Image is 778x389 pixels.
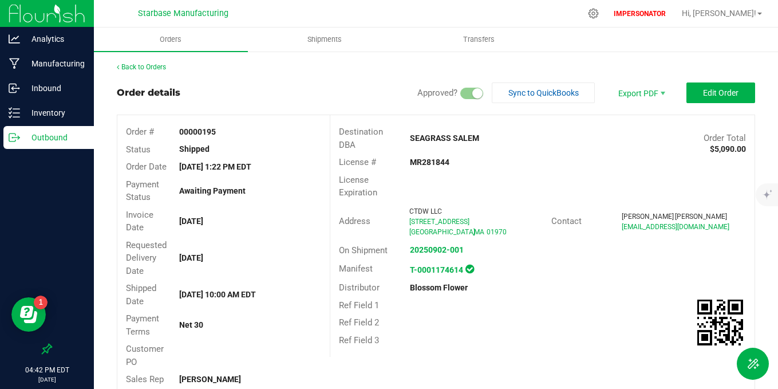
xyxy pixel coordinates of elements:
span: Order # [126,127,154,137]
p: 04:42 PM EDT [5,365,89,375]
qrcode: 00000195 [697,300,743,345]
span: Payment Status [126,179,159,203]
span: [GEOGRAPHIC_DATA] [409,228,475,236]
span: Contact [551,216,582,226]
span: Sales Rep [126,374,164,384]
a: Shipments [248,27,402,52]
span: Payment Terms [126,313,159,337]
span: Manifest [339,264,373,274]
a: Orders [94,27,248,52]
p: Outbound [20,131,89,144]
strong: [DATE] 1:22 PM EDT [179,162,251,171]
strong: [DATE] [179,253,203,262]
strong: 00000195 [179,127,216,136]
strong: Blossom Flower [410,283,468,292]
p: Manufacturing [20,57,89,70]
strong: Net 30 [179,320,203,329]
span: MA [474,228,484,236]
strong: Awaiting Payment [179,186,246,195]
a: Transfers [402,27,556,52]
span: Status [126,144,151,155]
span: 01970 [487,228,507,236]
span: , [473,228,474,236]
p: IMPERSONATOR [609,9,670,19]
span: Ref Field 3 [339,335,379,345]
span: Transfers [448,34,510,45]
p: Analytics [20,32,89,46]
inline-svg: Outbound [9,132,20,143]
span: License # [339,157,376,167]
span: Starbase Manufacturing [138,9,228,18]
span: [PERSON_NAME] [622,213,674,221]
span: Destination DBA [339,127,383,150]
span: In Sync [465,263,474,275]
strong: [DATE] 10:00 AM EDT [179,290,256,299]
span: Shipments [292,34,357,45]
label: Pin the sidebar to full width on large screens [41,343,53,355]
span: Invoice Date [126,210,153,233]
a: 20250902-001 [410,245,464,254]
strong: $5,090.00 [710,144,746,154]
inline-svg: Inbound [9,82,20,94]
span: Hi, [PERSON_NAME]! [682,9,756,18]
span: Shipped Date [126,283,156,307]
inline-svg: Analytics [9,33,20,45]
span: Ref Field 2 [339,317,379,328]
button: Edit Order [686,82,755,103]
span: Order Total [704,133,746,143]
span: [PERSON_NAME] [675,213,727,221]
inline-svg: Manufacturing [9,58,20,69]
span: Distributor [339,282,380,293]
span: Address [339,216,370,226]
iframe: Resource center [11,297,46,332]
p: [DATE] [5,375,89,384]
span: Orders [144,34,197,45]
div: Order details [117,86,180,100]
iframe: Resource center unread badge [34,296,48,309]
span: Sync to QuickBooks [508,88,579,97]
li: Export PDF [606,82,675,103]
button: Toggle Menu [737,348,769,380]
span: Requested Delivery Date [126,240,167,276]
inline-svg: Inventory [9,107,20,119]
span: [EMAIL_ADDRESS][DOMAIN_NAME] [622,223,729,231]
span: Edit Order [703,88,738,97]
span: Customer PO [126,344,164,367]
span: On Shipment [339,245,388,256]
strong: MR281844 [410,158,449,167]
p: Inbound [20,81,89,95]
span: Ref Field 1 [339,300,379,311]
a: T-0001174614 [410,265,463,274]
a: Back to Orders [117,63,166,71]
span: Order Date [126,162,167,172]
img: Scan me! [697,300,743,345]
span: CTDW LLC [409,207,442,215]
strong: Shipped [179,144,210,154]
strong: SEAGRASS SALEM [410,133,479,143]
p: Inventory [20,106,89,120]
button: Sync to QuickBooks [492,82,595,103]
strong: [DATE] [179,217,203,226]
span: Approved? [417,88,457,98]
strong: [PERSON_NAME] [179,375,241,384]
span: [STREET_ADDRESS] [409,218,469,226]
span: License Expiration [339,175,377,198]
div: Manage settings [586,8,601,19]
